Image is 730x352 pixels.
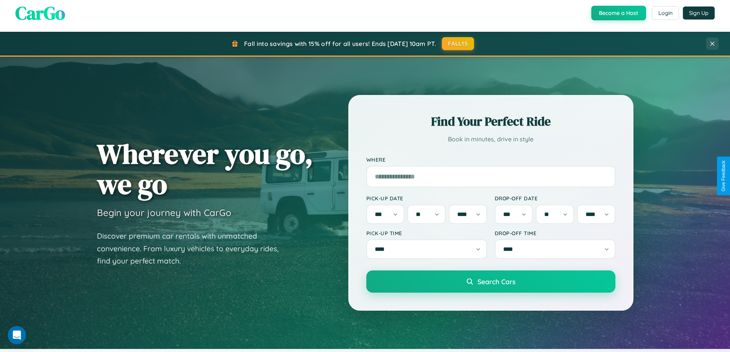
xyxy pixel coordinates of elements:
span: Search Cars [477,277,515,286]
button: Search Cars [366,270,615,293]
iframe: Intercom live chat [8,326,26,344]
label: Where [366,156,615,163]
h1: Wherever you go, we go [97,139,313,199]
span: Fall into savings with 15% off for all users! Ends [DATE] 10am PT. [244,40,436,47]
button: Sign Up [683,7,715,20]
h2: Find Your Perfect Ride [366,113,615,130]
label: Pick-up Date [366,195,487,201]
p: Discover premium car rentals with unmatched convenience. From luxury vehicles to everyday rides, ... [97,230,289,267]
div: Give Feedback [721,160,726,192]
h3: Begin your journey with CarGo [97,207,231,218]
span: CarGo [15,0,65,26]
p: Book in minutes, drive in style [366,134,615,145]
button: Login [652,6,679,20]
label: Drop-off Date [495,195,615,201]
label: Drop-off Time [495,230,615,236]
label: Pick-up Time [366,230,487,236]
button: FALL15 [442,37,474,50]
button: Become a Host [591,6,646,20]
